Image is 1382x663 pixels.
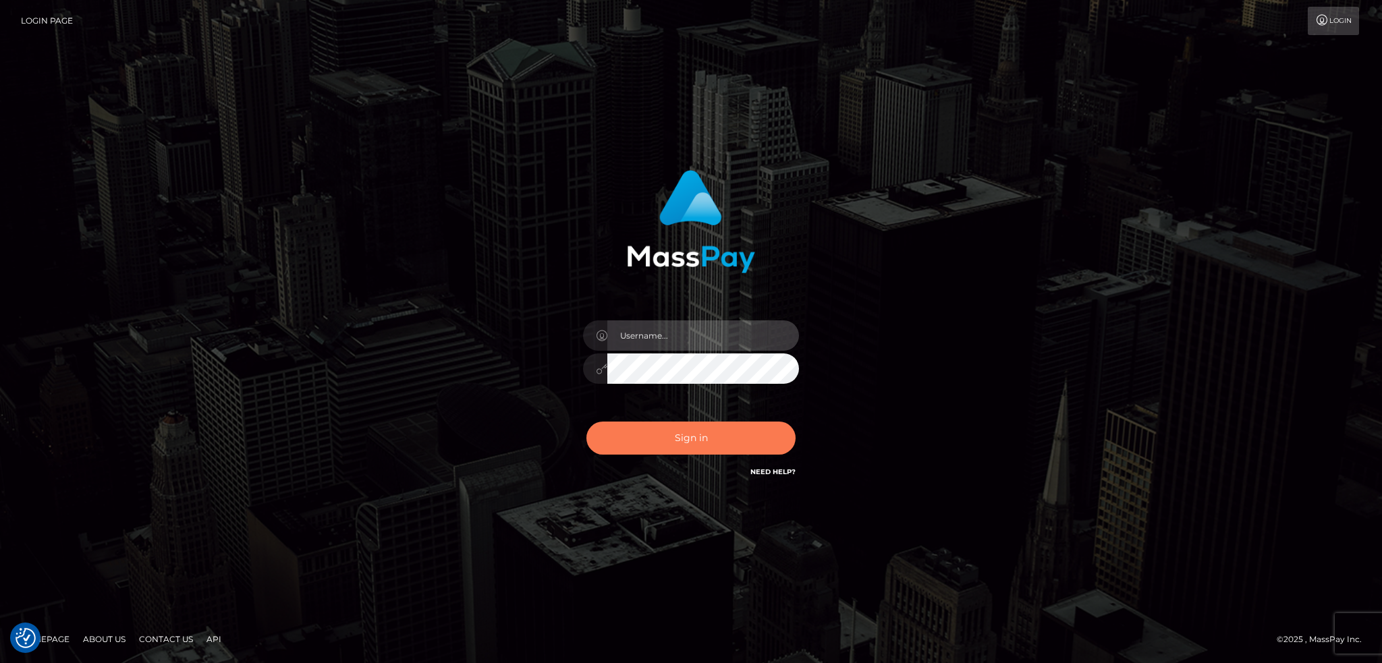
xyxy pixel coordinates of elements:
a: About Us [78,629,131,650]
a: Login Page [21,7,73,35]
a: Homepage [15,629,75,650]
img: Revisit consent button [16,628,36,648]
a: API [201,629,227,650]
button: Consent Preferences [16,628,36,648]
img: MassPay Login [627,170,755,273]
input: Username... [607,320,799,351]
button: Sign in [586,422,796,455]
a: Login [1308,7,1359,35]
div: © 2025 , MassPay Inc. [1277,632,1372,647]
a: Contact Us [134,629,198,650]
a: Need Help? [750,467,796,476]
